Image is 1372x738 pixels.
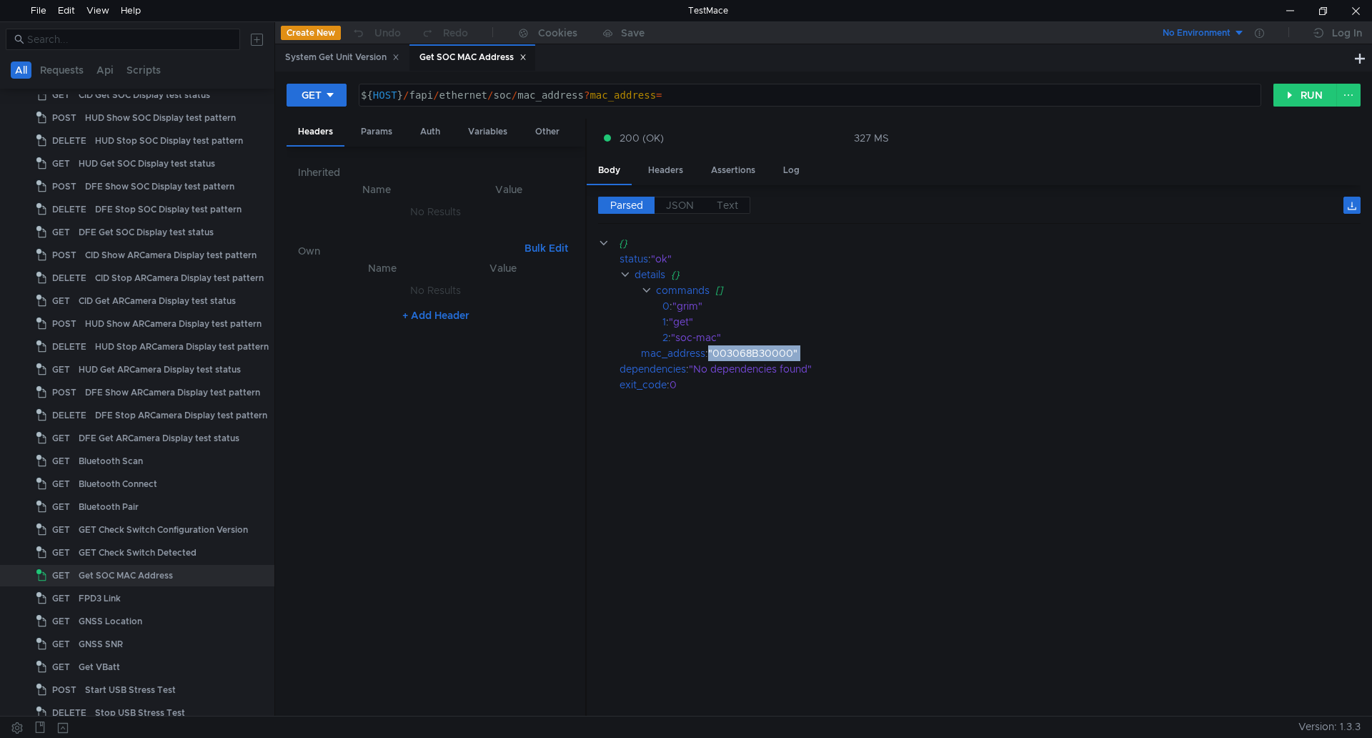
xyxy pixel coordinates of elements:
[52,153,70,174] span: GET
[1298,717,1361,737] span: Version: 1.3.3
[85,382,260,403] div: DFE Show ARCamera Display test pattern
[85,313,262,335] div: HUD Show ARCamera Display test pattern
[79,611,142,632] div: GNSS Location
[662,330,1361,345] div: :
[52,199,86,220] span: DELETE
[79,565,173,586] div: Get SOC MAC Address
[689,361,1342,377] div: "No dependencies found"
[85,176,234,197] div: DFE Show SOC Display test pattern
[309,181,444,198] th: Name
[444,181,574,198] th: Value
[409,119,452,145] div: Auth
[95,405,267,426] div: DFE Stop ARCamera Display test pattern
[1332,24,1362,41] div: Log In
[79,542,197,564] div: GET Check Switch Detected
[708,345,1342,361] div: "003068B30000"
[620,130,664,146] span: 200 (OK)
[52,405,86,426] span: DELETE
[641,345,705,361] div: mac_address
[79,519,248,541] div: GET Check Switch Configuration Version
[85,107,236,129] div: HUD Show SOC Display test pattern
[672,298,1340,314] div: "grim"
[397,307,475,324] button: + Add Header
[410,205,461,218] nz-embed-empty: No Results
[52,519,70,541] span: GET
[52,84,70,106] span: GET
[52,634,70,655] span: GET
[52,611,70,632] span: GET
[52,428,70,449] span: GET
[95,130,243,152] div: HUD Stop SOC Display test pattern
[621,28,645,38] div: Save
[52,290,70,312] span: GET
[95,199,242,220] div: DFE Stop SOC Display test pattern
[651,251,1341,267] div: "ok"
[717,199,738,212] span: Text
[52,473,70,495] span: GET
[52,267,86,289] span: DELETE
[410,284,461,297] nz-embed-empty: No Results
[1145,21,1245,44] button: No Environment
[52,588,70,609] span: GET
[11,62,31,79] button: All
[95,267,264,289] div: CID Stop ARCamera Display test pattern
[700,157,767,184] div: Assertions
[79,153,215,174] div: HUD Get SOC Display test status
[620,251,1361,267] div: :
[635,267,665,282] div: details
[79,473,157,495] div: Bluetooth Connect
[287,84,347,107] button: GET
[52,382,76,403] span: POST
[52,222,70,243] span: GET
[52,359,70,380] span: GET
[52,176,76,197] span: POST
[122,62,165,79] button: Scripts
[524,119,571,145] div: Other
[52,679,76,701] span: POST
[287,119,344,147] div: Headers
[411,22,478,44] button: Redo
[52,656,70,678] span: GET
[1273,84,1337,107] button: RUN
[79,451,143,472] div: Bluetooth Scan
[854,132,889,144] div: 327 MS
[79,496,139,518] div: Bluetooth Pair
[656,282,710,298] div: commands
[620,377,667,393] div: exit_code
[298,242,519,260] h6: Own
[79,588,121,609] div: FPD3 Link
[457,119,519,145] div: Variables
[85,245,257,266] div: CID Show ARCamera Display test pattern
[670,377,1341,393] div: 0
[79,359,241,380] div: HUD Get ARCamera Display test status
[52,496,70,518] span: GET
[620,361,686,377] div: dependencies
[36,62,88,79] button: Requests
[610,199,643,212] span: Parsed
[52,130,86,152] span: DELETE
[298,164,574,181] h6: Inherited
[52,336,86,358] span: DELETE
[302,87,322,103] div: GET
[349,119,404,145] div: Params
[443,24,468,41] div: Redo
[95,336,269,358] div: HUD Stop ARCamera Display test pattern
[666,199,694,212] span: JSON
[52,565,70,586] span: GET
[79,656,120,678] div: Get VBatt
[587,157,632,185] div: Body
[27,31,232,47] input: Search...
[52,107,76,129] span: POST
[662,298,1361,314] div: :
[92,62,118,79] button: Api
[669,314,1340,330] div: "get"
[662,330,668,345] div: 2
[85,679,176,701] div: Start USB Stress Test
[281,26,341,40] button: Create New
[620,361,1361,377] div: :
[52,542,70,564] span: GET
[662,314,666,330] div: 1
[519,240,574,257] button: Bulk Edit
[95,702,185,724] div: Stop USB Stress Test
[671,330,1340,345] div: "soc-mac"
